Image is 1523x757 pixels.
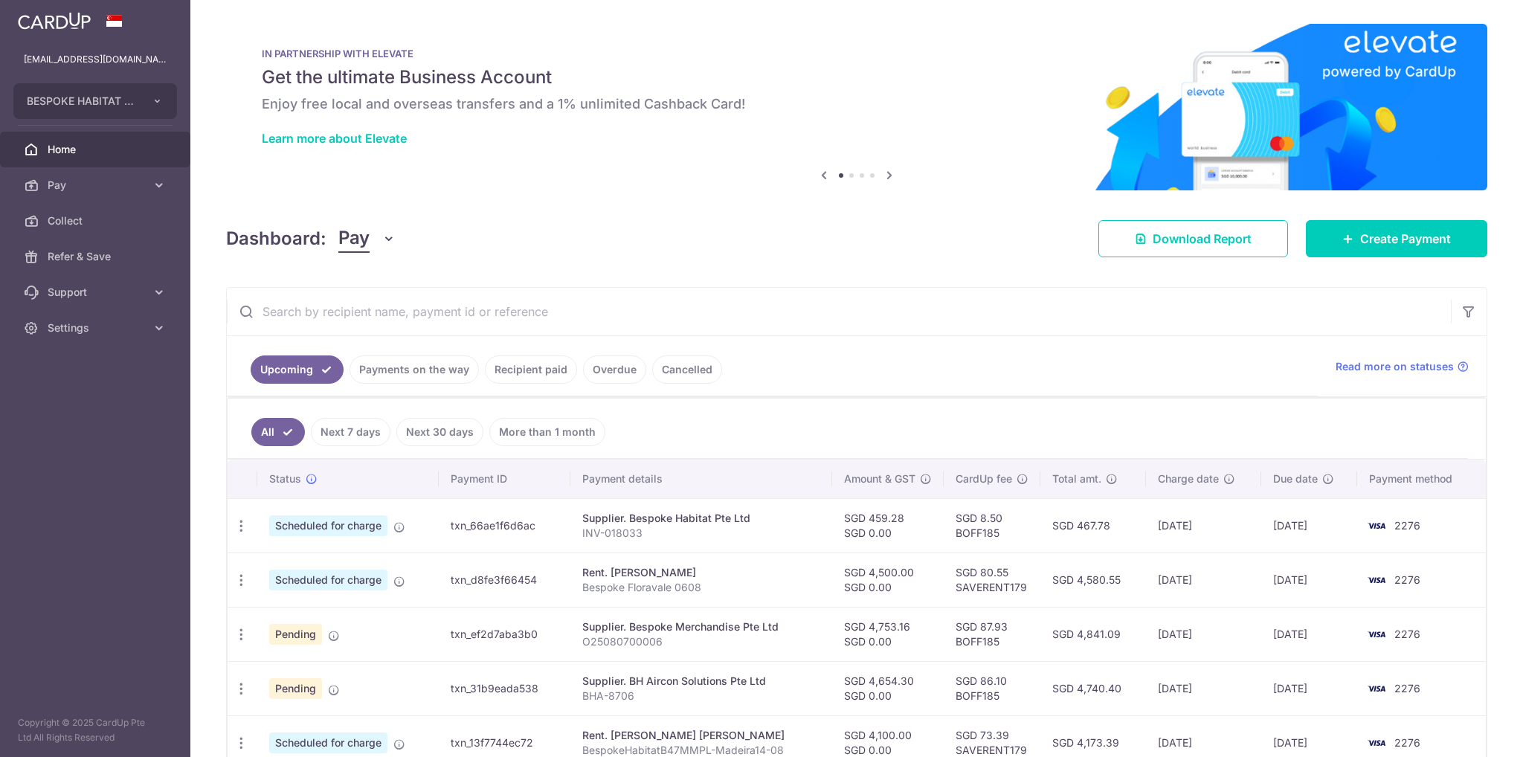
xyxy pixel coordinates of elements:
[1362,734,1391,752] img: Bank Card
[439,607,570,661] td: txn_ef2d7aba3b0
[1146,607,1261,661] td: [DATE]
[485,355,577,384] a: Recipient paid
[269,678,322,699] span: Pending
[48,285,146,300] span: Support
[48,178,146,193] span: Pay
[582,689,820,703] p: BHA-8706
[1040,498,1146,553] td: SGD 467.78
[269,624,322,645] span: Pending
[1362,680,1391,698] img: Bank Card
[13,83,177,119] button: BESPOKE HABITAT B47MM PTE. LTD.
[1261,607,1358,661] td: [DATE]
[1394,736,1420,749] span: 2276
[227,288,1451,335] input: Search by recipient name, payment id or reference
[582,674,820,689] div: Supplier. BH Aircon Solutions Pte Ltd
[1040,607,1146,661] td: SGD 4,841.09
[652,355,722,384] a: Cancelled
[311,418,390,446] a: Next 7 days
[582,526,820,541] p: INV-018033
[396,418,483,446] a: Next 30 days
[269,732,387,753] span: Scheduled for charge
[1261,553,1358,607] td: [DATE]
[944,661,1040,715] td: SGD 86.10 BOFF185
[1394,573,1420,586] span: 2276
[1273,471,1318,486] span: Due date
[583,355,646,384] a: Overdue
[338,225,370,253] span: Pay
[1306,220,1487,257] a: Create Payment
[269,570,387,590] span: Scheduled for charge
[262,65,1452,89] h5: Get the ultimate Business Account
[262,131,407,146] a: Learn more about Elevate
[489,418,605,446] a: More than 1 month
[48,213,146,228] span: Collect
[251,418,305,446] a: All
[1146,661,1261,715] td: [DATE]
[582,565,820,580] div: Rent. [PERSON_NAME]
[350,355,479,384] a: Payments on the way
[832,661,944,715] td: SGD 4,654.30 SGD 0.00
[944,498,1040,553] td: SGD 8.50 BOFF185
[269,515,387,536] span: Scheduled for charge
[1261,661,1358,715] td: [DATE]
[24,52,167,67] p: [EMAIL_ADDRESS][DOMAIN_NAME]
[1336,359,1469,374] a: Read more on statuses
[1394,519,1420,532] span: 2276
[832,553,944,607] td: SGD 4,500.00 SGD 0.00
[956,471,1012,486] span: CardUp fee
[1360,230,1451,248] span: Create Payment
[1336,359,1454,374] span: Read more on statuses
[1146,553,1261,607] td: [DATE]
[269,471,301,486] span: Status
[844,471,915,486] span: Amount & GST
[832,498,944,553] td: SGD 459.28 SGD 0.00
[1428,712,1508,750] iframe: Opens a widget where you can find more information
[944,607,1040,661] td: SGD 87.93 BOFF185
[582,728,820,743] div: Rent. [PERSON_NAME] [PERSON_NAME]
[1098,220,1288,257] a: Download Report
[27,94,137,109] span: BESPOKE HABITAT B47MM PTE. LTD.
[262,95,1452,113] h6: Enjoy free local and overseas transfers and a 1% unlimited Cashback Card!
[1394,682,1420,695] span: 2276
[226,225,326,252] h4: Dashboard:
[439,498,570,553] td: txn_66ae1f6d6ac
[1261,498,1358,553] td: [DATE]
[1362,517,1391,535] img: Bank Card
[262,48,1452,59] p: IN PARTNERSHIP WITH ELEVATE
[439,661,570,715] td: txn_31b9eada538
[251,355,344,384] a: Upcoming
[338,225,396,253] button: Pay
[582,619,820,634] div: Supplier. Bespoke Merchandise Pte Ltd
[1362,571,1391,589] img: Bank Card
[226,24,1487,190] img: Renovation banner
[48,142,146,157] span: Home
[582,634,820,649] p: O25080700006
[570,460,832,498] th: Payment details
[48,320,146,335] span: Settings
[48,249,146,264] span: Refer & Save
[582,511,820,526] div: Supplier. Bespoke Habitat Pte Ltd
[832,607,944,661] td: SGD 4,753.16 SGD 0.00
[439,553,570,607] td: txn_d8fe3f66454
[1040,553,1146,607] td: SGD 4,580.55
[1158,471,1219,486] span: Charge date
[439,460,570,498] th: Payment ID
[1357,460,1486,498] th: Payment method
[944,553,1040,607] td: SGD 80.55 SAVERENT179
[1362,625,1391,643] img: Bank Card
[1146,498,1261,553] td: [DATE]
[1052,471,1101,486] span: Total amt.
[1040,661,1146,715] td: SGD 4,740.40
[1153,230,1252,248] span: Download Report
[582,580,820,595] p: Bespoke Floravale 0608
[1394,628,1420,640] span: 2276
[18,12,91,30] img: CardUp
